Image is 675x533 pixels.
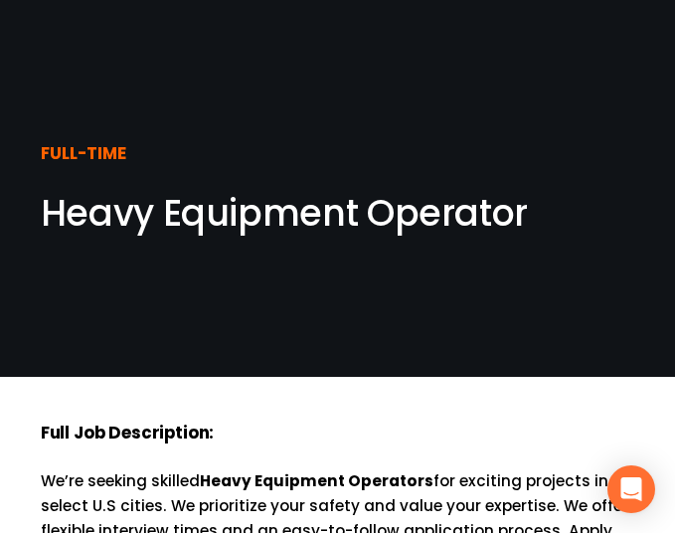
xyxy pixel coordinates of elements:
[41,188,528,239] span: Heavy Equipment Operator
[41,140,126,169] strong: FULL-TIME
[200,469,433,495] strong: Heavy Equipment Operators
[41,420,214,448] strong: Full Job Description:
[607,465,655,513] div: Open Intercom Messenger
